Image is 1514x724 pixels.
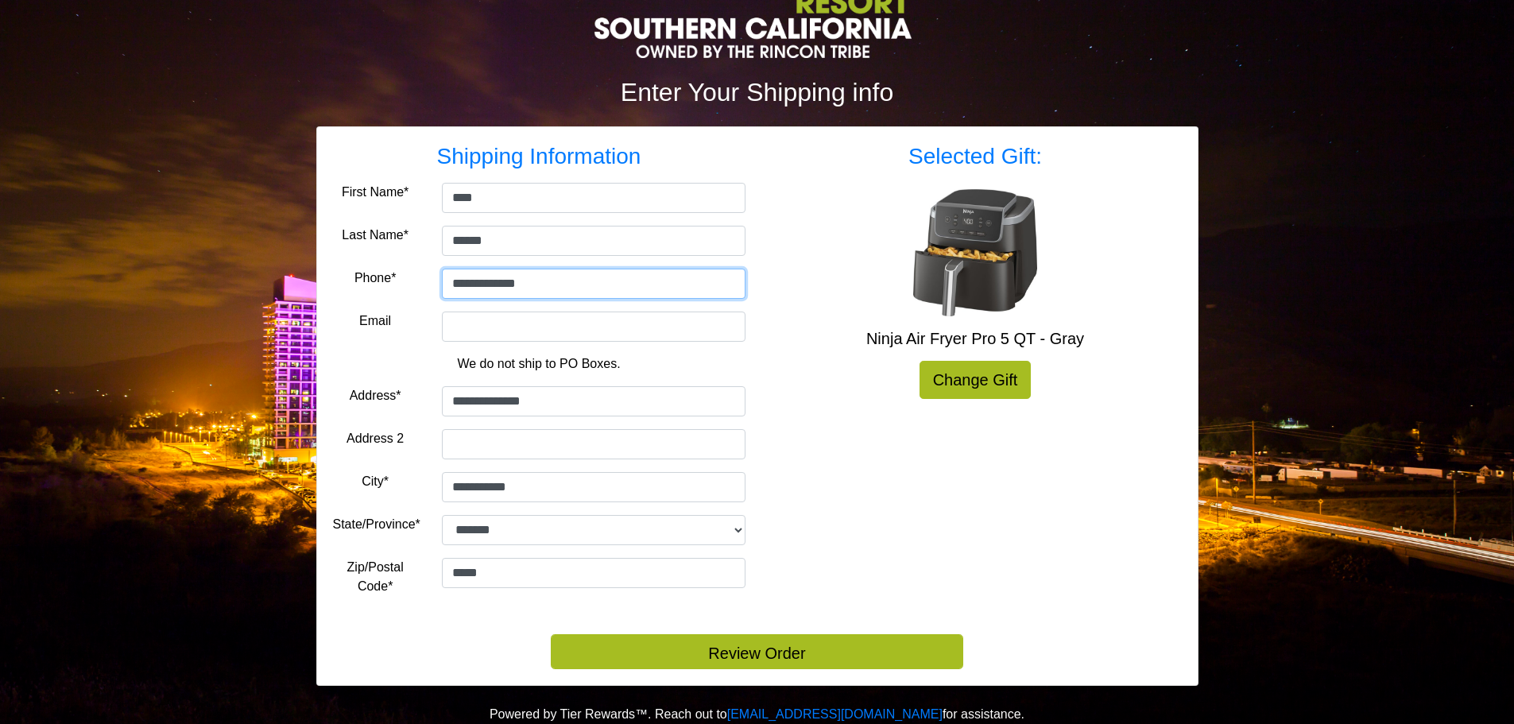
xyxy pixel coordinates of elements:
[912,189,1039,316] img: Ninja Air Fryer Pro 5 QT - Gray
[333,558,418,596] label: Zip/Postal Code*
[342,183,409,202] label: First Name*
[342,226,409,245] label: Last Name*
[359,312,391,331] label: Email
[333,143,745,170] h3: Shipping Information
[769,143,1182,170] h3: Selected Gift:
[490,707,1024,721] span: Powered by Tier Rewards™. Reach out to for assistance.
[920,361,1032,399] a: Change Gift
[316,77,1198,107] h2: Enter Your Shipping info
[362,472,389,491] label: City*
[333,515,420,534] label: State/Province*
[551,634,963,669] button: Review Order
[769,329,1182,348] h5: Ninja Air Fryer Pro 5 QT - Gray
[345,354,734,374] p: We do not ship to PO Boxes.
[727,707,943,721] a: [EMAIL_ADDRESS][DOMAIN_NAME]
[347,429,404,448] label: Address 2
[354,269,397,288] label: Phone*
[350,386,401,405] label: Address*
